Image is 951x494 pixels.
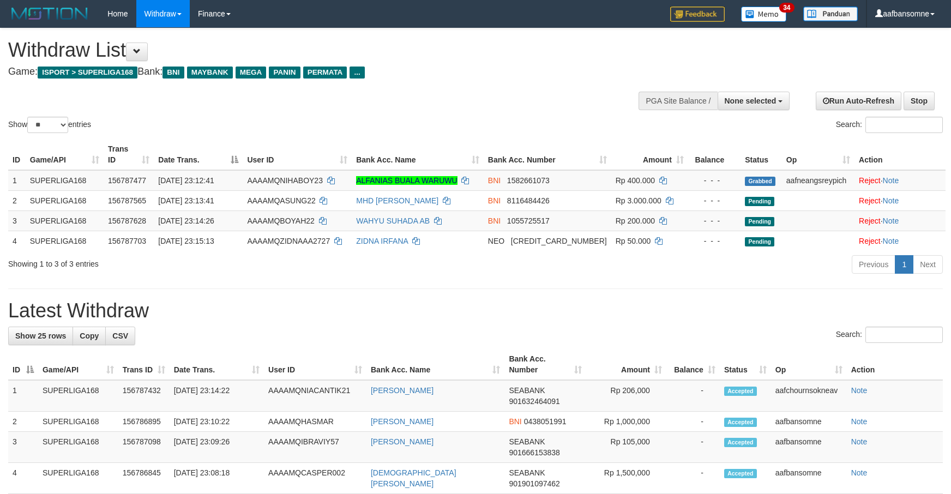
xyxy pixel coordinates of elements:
[854,190,946,210] td: ·
[666,463,720,494] td: -
[26,170,104,191] td: SUPERLIGA168
[693,175,736,186] div: - - -
[852,255,895,274] a: Previous
[718,92,790,110] button: None selected
[724,438,757,447] span: Accepted
[170,349,264,380] th: Date Trans.: activate to sort column ascending
[352,139,484,170] th: Bank Acc. Name: activate to sort column ascending
[269,67,300,79] span: PANIN
[170,432,264,463] td: [DATE] 23:09:26
[170,380,264,412] td: [DATE] 23:14:22
[507,216,550,225] span: Copy 1055725517 to clipboard
[170,412,264,432] td: [DATE] 23:10:22
[745,177,775,186] span: Grabbed
[509,479,559,488] span: Copy 901901097462 to clipboard
[371,468,456,488] a: [DEMOGRAPHIC_DATA][PERSON_NAME]
[854,231,946,251] td: ·
[118,349,170,380] th: Trans ID: activate to sort column ascending
[170,463,264,494] td: [DATE] 23:08:18
[247,176,323,185] span: AAAAMQNIHABOY23
[247,196,315,205] span: AAAAMQASUNG22
[883,196,899,205] a: Note
[666,412,720,432] td: -
[8,190,26,210] td: 2
[27,117,68,133] select: Showentries
[8,5,91,22] img: MOTION_logo.png
[851,437,868,446] a: Note
[847,349,943,380] th: Action
[745,217,774,226] span: Pending
[158,237,214,245] span: [DATE] 23:15:13
[118,463,170,494] td: 156786845
[859,237,881,245] a: Reject
[724,469,757,478] span: Accepted
[158,196,214,205] span: [DATE] 23:13:41
[488,176,501,185] span: BNI
[8,117,91,133] label: Show entries
[854,139,946,170] th: Action
[162,67,184,79] span: BNI
[507,176,550,185] span: Copy 1582661073 to clipboard
[504,349,586,380] th: Bank Acc. Number: activate to sort column ascending
[8,432,38,463] td: 3
[8,170,26,191] td: 1
[73,327,106,345] a: Copy
[913,255,943,274] a: Next
[8,39,623,61] h1: Withdraw List
[724,387,757,396] span: Accepted
[108,216,146,225] span: 156787628
[15,332,66,340] span: Show 25 rows
[488,196,501,205] span: BNI
[851,386,868,395] a: Note
[616,196,661,205] span: Rp 3.000.000
[771,349,847,380] th: Op: activate to sort column ascending
[108,237,146,245] span: 156787703
[511,237,607,245] span: Copy 5859458176076272 to clipboard
[26,231,104,251] td: SUPERLIGA168
[509,386,545,395] span: SEABANK
[38,380,118,412] td: SUPERLIGA168
[8,349,38,380] th: ID: activate to sort column descending
[104,139,154,170] th: Trans ID: activate to sort column ascending
[8,139,26,170] th: ID
[26,190,104,210] td: SUPERLIGA168
[38,432,118,463] td: SUPERLIGA168
[666,349,720,380] th: Balance: activate to sort column ascending
[816,92,901,110] a: Run Auto-Refresh
[859,216,881,225] a: Reject
[38,67,137,79] span: ISPORT > SUPERLIGA168
[693,236,736,246] div: - - -
[859,176,881,185] a: Reject
[507,196,550,205] span: Copy 8116484426 to clipboard
[154,139,243,170] th: Date Trans.: activate to sort column descending
[8,380,38,412] td: 1
[883,237,899,245] a: Note
[670,7,725,22] img: Feedback.jpg
[693,195,736,206] div: - - -
[264,463,366,494] td: AAAAMQCASPER002
[264,432,366,463] td: AAAAMQIBRAVIY57
[366,349,504,380] th: Bank Acc. Name: activate to sort column ascending
[371,437,434,446] a: [PERSON_NAME]
[236,67,267,79] span: MEGA
[488,237,504,245] span: NEO
[356,216,430,225] a: WAHYU SUHADA AB
[782,170,854,191] td: aafneangsreypich
[724,418,757,427] span: Accepted
[509,437,545,446] span: SEABANK
[616,216,655,225] span: Rp 200.000
[836,117,943,133] label: Search:
[356,237,408,245] a: ZIDNA IRFANA
[108,176,146,185] span: 156787477
[247,237,330,245] span: AAAAMQZIDNAAA2727
[666,380,720,412] td: -
[854,170,946,191] td: ·
[720,349,771,380] th: Status: activate to sort column ascending
[488,216,501,225] span: BNI
[895,255,913,274] a: 1
[745,197,774,206] span: Pending
[586,412,666,432] td: Rp 1,000,000
[8,300,943,322] h1: Latest Withdraw
[771,412,847,432] td: aafbansomne
[865,327,943,343] input: Search:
